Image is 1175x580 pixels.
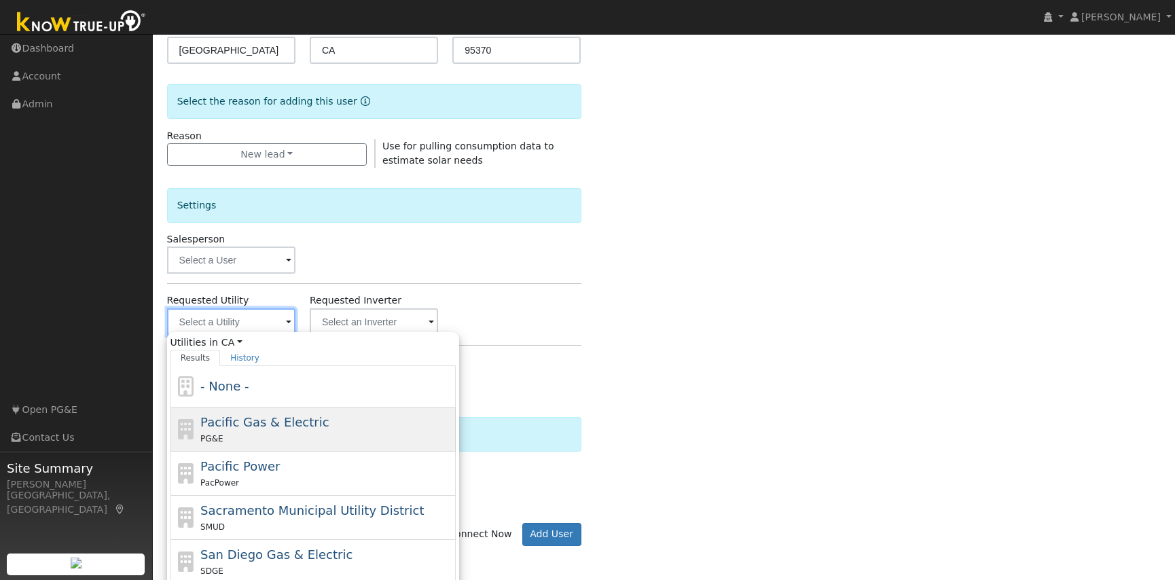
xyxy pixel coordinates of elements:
[7,488,145,517] div: [GEOGRAPHIC_DATA], [GEOGRAPHIC_DATA]
[200,459,280,473] span: Pacific Power
[167,308,295,336] input: Select a Utility
[200,478,239,488] span: PacPower
[1081,12,1161,22] span: [PERSON_NAME]
[10,7,153,38] img: Know True-Up
[167,293,249,308] label: Requested Utility
[167,129,202,143] label: Reason
[200,503,424,518] span: Sacramento Municipal Utility District
[167,84,581,119] div: Select the reason for adding this user
[221,336,242,350] a: CA
[220,350,270,366] a: History
[200,547,352,562] span: San Diego Gas & Electric
[167,232,225,247] label: Salesperson
[200,434,223,443] span: PG&E
[167,188,581,223] div: Settings
[167,143,367,166] button: New lead
[357,96,370,107] a: Reason for new user
[200,415,329,429] span: Pacific Gas & Electric
[167,247,295,274] input: Select a User
[170,336,456,350] span: Utilities in
[7,477,145,492] div: [PERSON_NAME]
[200,379,249,393] span: - None -
[435,527,511,541] label: Connect Now
[310,308,438,336] input: Select an Inverter
[200,566,223,576] span: SDGE
[170,350,221,366] a: Results
[71,558,82,568] img: retrieve
[200,522,225,532] span: SMUD
[114,504,126,515] a: Map
[7,459,145,477] span: Site Summary
[522,523,581,546] button: Add User
[382,141,554,166] span: Use for pulling consumption data to estimate solar needs
[310,293,401,308] label: Requested Inverter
